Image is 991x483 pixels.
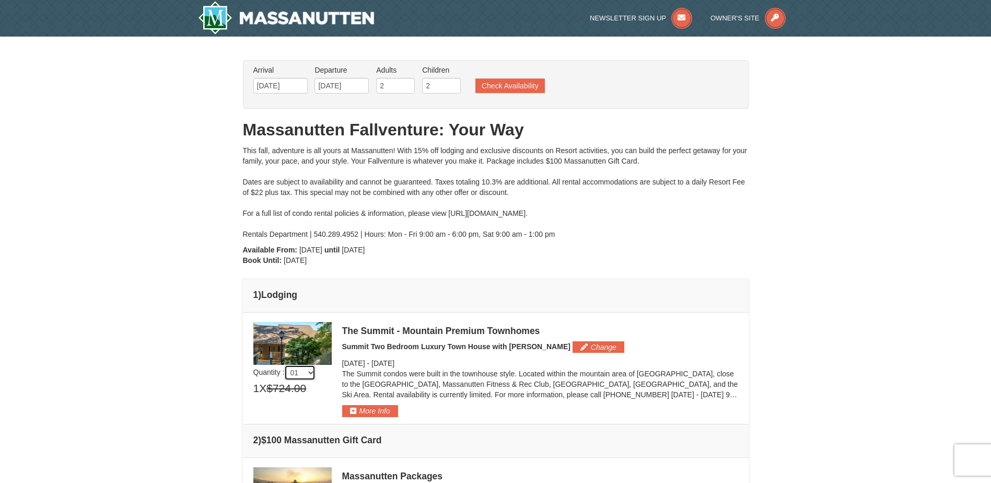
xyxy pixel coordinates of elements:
p: The Summit condos were built in the townhouse style. Located within the mountain area of [GEOGRAP... [342,369,738,400]
span: $724.00 [266,381,306,396]
span: ) [258,290,261,300]
h1: Massanutten Fallventure: Your Way [243,119,749,140]
span: [DATE] [371,359,394,367]
span: 1 [253,381,260,396]
span: Owner's Site [710,14,760,22]
label: Adults [376,65,415,75]
strong: Book Until: [243,256,282,264]
div: Massanutten Packages [342,471,738,481]
button: Change [573,341,624,353]
span: [DATE] [342,246,365,254]
label: Departure [314,65,369,75]
h4: 1 Lodging [253,290,738,300]
span: Summit Two Bedroom Luxury Town House with [PERSON_NAME] [342,342,570,351]
span: X [259,381,266,396]
label: Children [422,65,461,75]
span: [DATE] [342,359,365,367]
a: Massanutten Resort [198,1,375,34]
span: Quantity : [253,368,316,376]
div: This fall, adventure is all yours at Massanutten! With 15% off lodging and exclusive discounts on... [243,145,749,239]
span: [DATE] [284,256,307,264]
a: Owner's Site [710,14,786,22]
button: Check Availability [475,78,545,93]
a: Newsletter Sign Up [590,14,692,22]
div: The Summit - Mountain Premium Townhomes [342,326,738,336]
strong: until [324,246,340,254]
strong: Available From: [243,246,298,254]
span: Newsletter Sign Up [590,14,666,22]
label: Arrival [253,65,308,75]
img: 19219034-1-0eee7e00.jpg [253,322,332,365]
button: More Info [342,405,398,417]
h4: 2 $100 Massanutten Gift Card [253,435,738,445]
span: [DATE] [299,246,322,254]
span: - [367,359,369,367]
img: Massanutten Resort Logo [198,1,375,34]
span: ) [258,435,261,445]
